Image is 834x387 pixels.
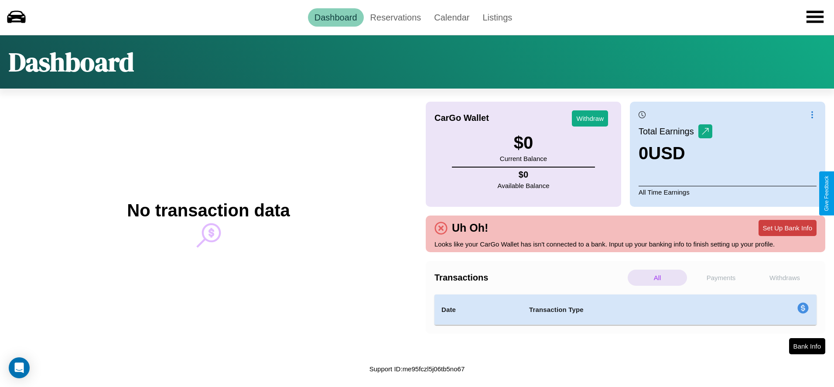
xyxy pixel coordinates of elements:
[789,338,825,354] button: Bank Info
[427,8,476,27] a: Calendar
[308,8,364,27] a: Dashboard
[448,222,492,234] h4: Uh Oh!
[755,270,814,286] p: Withdraws
[498,170,550,180] h4: $ 0
[364,8,428,27] a: Reservations
[628,270,687,286] p: All
[639,186,817,198] p: All Time Earnings
[9,44,134,80] h1: Dashboard
[434,295,817,325] table: simple table
[434,238,817,250] p: Looks like your CarGo Wallet has isn't connected to a bank. Input up your banking info to finish ...
[369,363,465,375] p: Support ID: me95fczl5j06tb5no67
[434,273,625,283] h4: Transactions
[9,357,30,378] div: Open Intercom Messenger
[441,305,515,315] h4: Date
[572,110,608,127] button: Withdraw
[500,133,547,153] h3: $ 0
[500,153,547,164] p: Current Balance
[127,201,290,220] h2: No transaction data
[434,113,489,123] h4: CarGo Wallet
[691,270,751,286] p: Payments
[759,220,817,236] button: Set Up Bank Info
[639,144,712,163] h3: 0 USD
[639,123,698,139] p: Total Earnings
[498,180,550,192] p: Available Balance
[824,176,830,211] div: Give Feedback
[529,305,726,315] h4: Transaction Type
[476,8,519,27] a: Listings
